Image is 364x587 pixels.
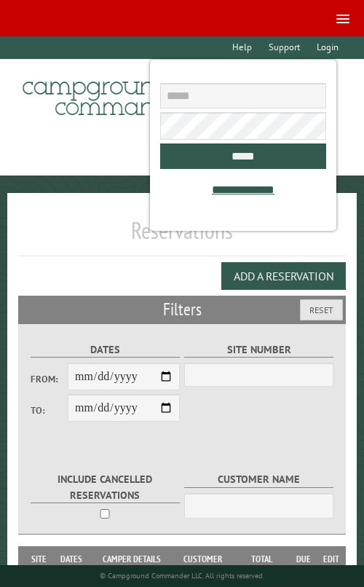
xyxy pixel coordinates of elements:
th: Site [25,546,53,572]
button: Reset [300,299,343,320]
label: To: [31,403,68,417]
label: Include Cancelled Reservations [31,471,180,503]
img: Campground Commander [18,65,200,122]
th: Customer [174,546,232,572]
h1: Reservations [18,216,346,256]
label: Customer Name [184,471,333,488]
a: Support [262,36,307,59]
small: © Campground Commander LLC. All rights reserved. [100,571,264,580]
th: Edit [317,546,346,572]
label: Dates [31,342,180,358]
label: Site Number [184,342,333,358]
th: Dates [53,546,90,572]
h2: Filters [18,296,346,323]
button: Add a Reservation [221,262,346,290]
label: From: [31,372,68,386]
a: Help [225,36,258,59]
th: Due [290,546,317,572]
a: Login [310,36,346,59]
th: Camper Details [90,546,174,572]
th: Total [232,546,290,572]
